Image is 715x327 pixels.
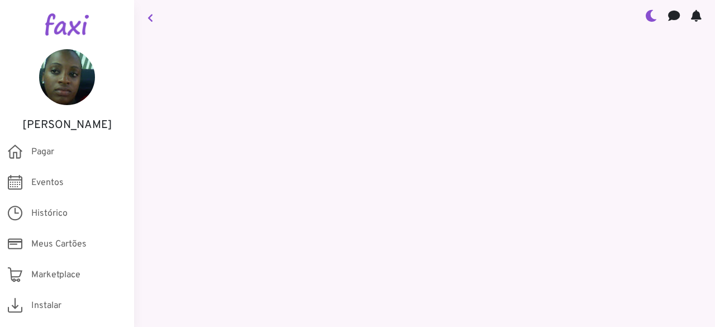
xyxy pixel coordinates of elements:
span: Histórico [31,207,68,220]
span: Meus Cartões [31,238,87,251]
span: Pagar [31,145,54,159]
h5: [PERSON_NAME] [17,119,117,132]
span: Instalar [31,299,61,312]
span: Eventos [31,176,64,189]
span: Marketplace [31,268,80,282]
